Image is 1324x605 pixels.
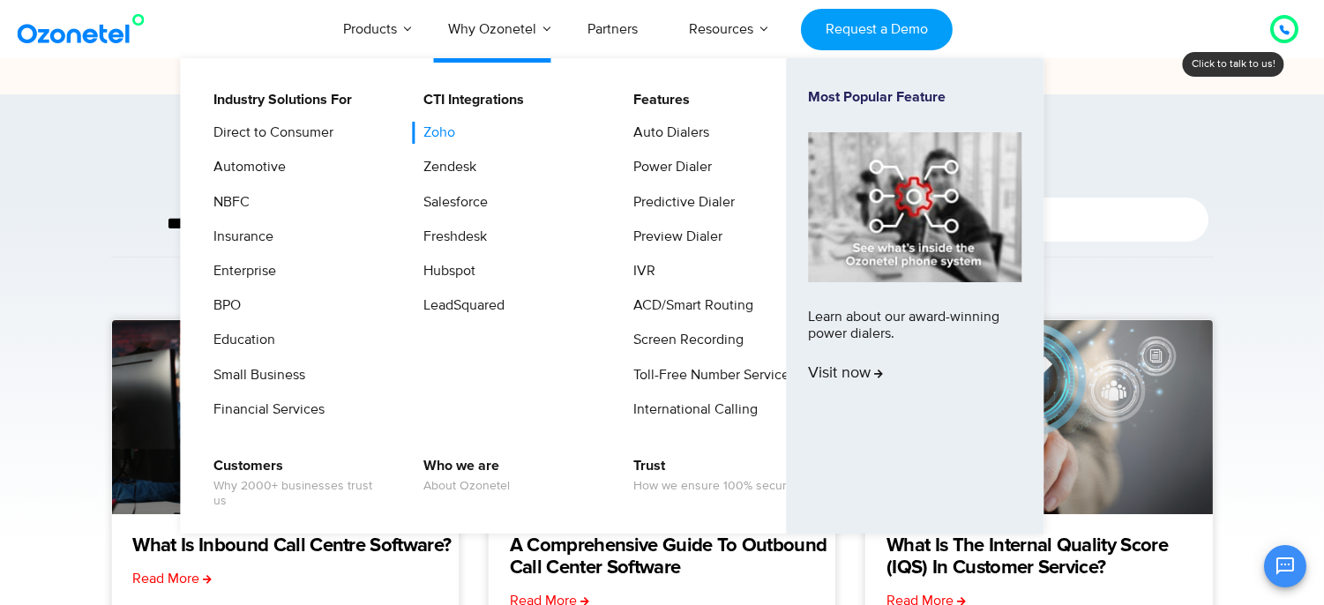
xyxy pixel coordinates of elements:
a: Screen Recording [623,329,747,351]
span: How we ensure 100% security [634,479,800,494]
a: Direct to Consumer [202,122,336,144]
button: Open chat [1264,545,1306,587]
a: Most Popular FeatureLearn about our award-winning power dialers.Visit now [809,89,1022,503]
a: Who we areAbout Ozonetel [412,455,512,497]
a: Read more about What Is Inbound Call Centre Software? [133,568,213,589]
a: Enterprise [202,260,279,282]
a: Automotive [202,156,288,178]
a: Hubspot [412,260,478,282]
a: What Is Inbound Call Centre Software? [133,535,452,557]
a: BPO [202,295,243,317]
a: Power Dialer [623,156,715,178]
a: Education [202,329,278,351]
a: Industry Solutions For [202,89,355,111]
a: Toll-Free Number Services [623,364,799,386]
a: CustomersWhy 2000+ businesses trust us [202,455,390,512]
a: Preview Dialer [623,226,726,248]
a: Salesforce [412,191,490,213]
a: What is the Internal Quality Score (IQS) in Customer Service? [886,535,1212,579]
a: International Calling [623,399,761,421]
a: Zoho [412,122,458,144]
a: IVR [623,260,659,282]
a: TrustHow we ensure 100% security [623,455,803,497]
a: A Comprehensive Guide to Outbound Call Center Software [510,535,835,579]
a: Request a Demo [801,9,952,50]
a: Freshdesk [412,226,490,248]
a: Zendesk [412,156,479,178]
a: Predictive Dialer [623,191,738,213]
a: Financial Services [202,399,327,421]
span: About Ozonetel [423,479,510,494]
a: LeadSquared [412,295,507,317]
a: Features [623,89,693,111]
span: Visit now [809,364,884,384]
a: Insurance [202,226,276,248]
a: Auto Dialers [623,122,713,144]
img: phone-system-min.jpg [809,132,1022,281]
a: NBFC [202,191,252,213]
a: ACD/Smart Routing [623,295,757,317]
a: CTI Integrations [412,89,527,111]
span: Why 2000+ businesses trust us [213,479,387,509]
a: Small Business [202,364,308,386]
